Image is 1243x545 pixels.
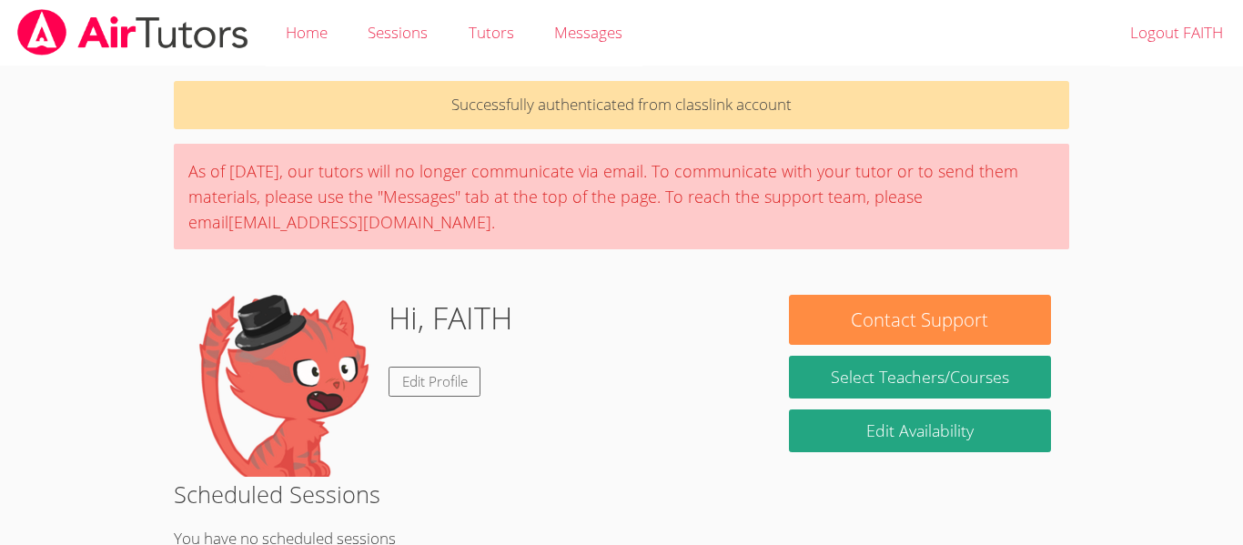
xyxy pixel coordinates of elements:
button: Contact Support [789,295,1051,345]
a: Select Teachers/Courses [789,356,1051,399]
a: Edit Availability [789,409,1051,452]
img: default.png [192,295,374,477]
a: Edit Profile [389,367,481,397]
h1: Hi, FAITH [389,295,512,341]
h2: Scheduled Sessions [174,477,1069,511]
div: As of [DATE], our tutors will no longer communicate via email. To communicate with your tutor or ... [174,144,1069,249]
img: airtutors_banner-c4298cdbf04f3fff15de1276eac7730deb9818008684d7c2e4769d2f7ddbe033.png [15,9,250,56]
span: Messages [554,22,622,43]
p: Successfully authenticated from classlink account [174,81,1069,129]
